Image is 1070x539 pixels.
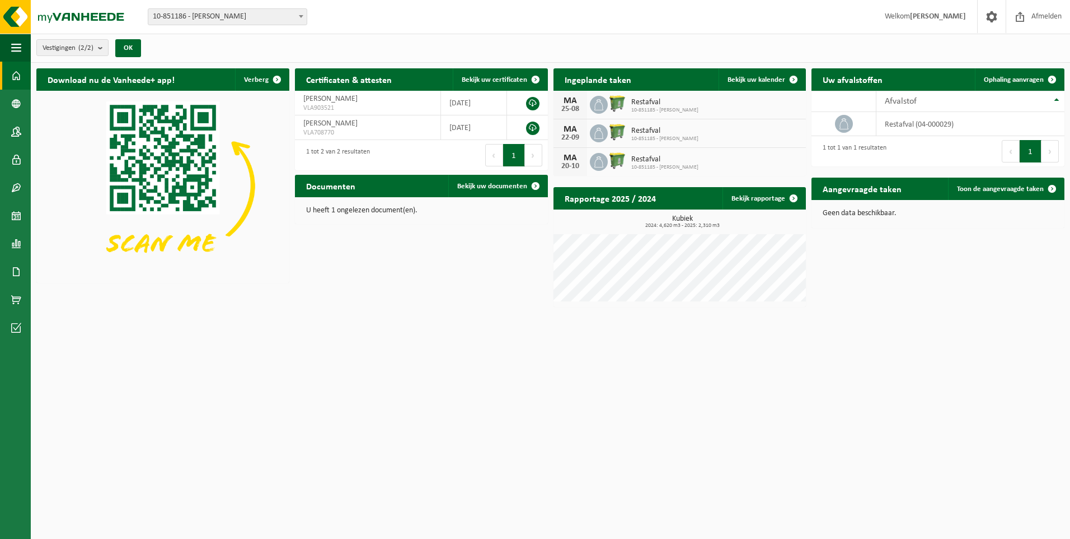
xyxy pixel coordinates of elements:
td: [DATE] [441,91,507,115]
div: 1 tot 1 van 1 resultaten [817,139,886,164]
button: 1 [503,144,525,166]
button: OK [115,39,141,57]
span: Afvalstof [885,97,917,106]
span: VLA708770 [303,128,432,137]
span: [PERSON_NAME] [303,95,358,103]
button: Vestigingen(2/2) [36,39,109,56]
button: Previous [1002,140,1020,162]
button: Next [1041,140,1059,162]
div: 20-10 [559,162,581,170]
h2: Aangevraagde taken [811,178,913,199]
span: Vestigingen [43,40,93,57]
span: Verberg [244,76,269,83]
div: 25-08 [559,105,581,113]
img: WB-0770-HPE-GN-50 [608,151,627,170]
div: MA [559,96,581,105]
p: Geen data beschikbaar. [823,210,1053,217]
span: Bekijk uw kalender [728,76,785,83]
h2: Certificaten & attesten [295,68,403,90]
count: (2/2) [78,44,93,52]
td: restafval (04-000029) [876,112,1064,136]
div: 1 tot 2 van 2 resultaten [301,143,370,168]
h2: Rapportage 2025 / 2024 [553,187,667,209]
h2: Documenten [295,175,367,197]
span: Bekijk uw certificaten [462,76,527,83]
div: MA [559,125,581,134]
a: Bekijk uw kalender [719,68,805,91]
h3: Kubiek [559,215,806,229]
img: WB-0770-HPE-GN-50 [608,123,627,142]
button: Verberg [235,68,288,91]
h2: Uw afvalstoffen [811,68,894,90]
td: [DATE] [441,115,507,140]
h2: Download nu de Vanheede+ app! [36,68,186,90]
span: VLA903521 [303,104,432,113]
span: 10-851186 - HOEBEKE WILLY - ZWALM [148,8,307,25]
p: U heeft 1 ongelezen document(en). [306,207,537,215]
span: 10-851186 - HOEBEKE WILLY - ZWALM [148,9,307,25]
a: Toon de aangevraagde taken [948,178,1063,200]
button: Previous [485,144,503,166]
span: [PERSON_NAME] [303,119,358,128]
img: Download de VHEPlus App [36,91,289,281]
span: 10-851185 - [PERSON_NAME] [631,107,698,114]
span: 10-851185 - [PERSON_NAME] [631,136,698,142]
strong: [PERSON_NAME] [910,12,966,21]
span: Restafval [631,127,698,136]
a: Bekijk uw certificaten [453,68,547,91]
div: MA [559,154,581,162]
div: 22-09 [559,134,581,142]
a: Ophaling aanvragen [975,68,1063,91]
h2: Ingeplande taken [553,68,642,90]
span: Bekijk uw documenten [457,183,527,190]
span: Ophaling aanvragen [984,76,1044,83]
button: Next [525,144,542,166]
img: WB-0770-HPE-GN-50 [608,94,627,113]
span: 10-851185 - [PERSON_NAME] [631,164,698,171]
button: 1 [1020,140,1041,162]
span: Toon de aangevraagde taken [957,185,1044,193]
span: Restafval [631,155,698,164]
span: 2024: 4,620 m3 - 2025: 2,310 m3 [559,223,806,229]
span: Restafval [631,98,698,107]
a: Bekijk rapportage [722,187,805,210]
a: Bekijk uw documenten [448,175,547,197]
